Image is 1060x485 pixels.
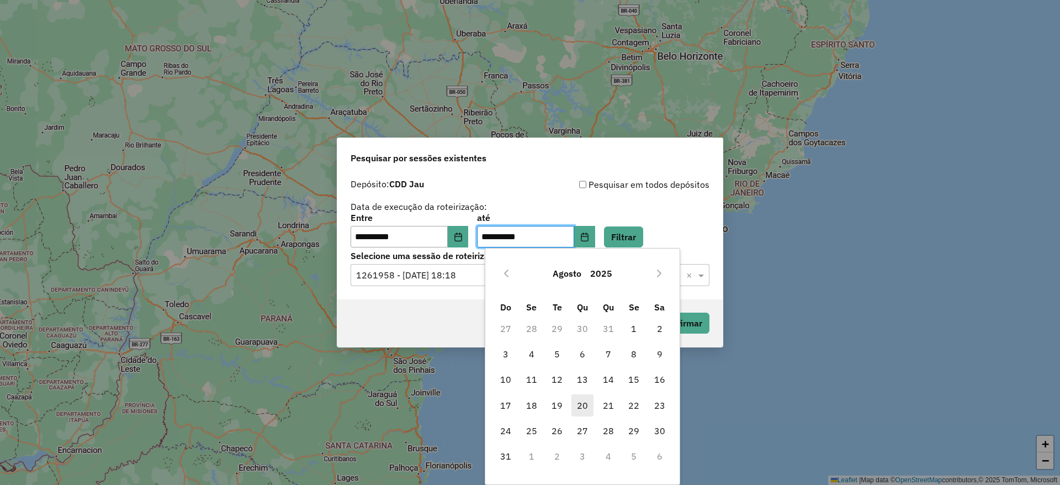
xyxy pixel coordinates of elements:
[650,265,668,282] button: Next Month
[646,367,672,392] td: 16
[544,418,570,444] td: 26
[646,444,672,469] td: 6
[530,178,709,191] div: Pesquisar em todos depósitos
[493,418,518,444] td: 24
[596,393,621,418] td: 21
[649,318,671,340] span: 2
[596,341,621,367] td: 7
[596,418,621,444] td: 28
[621,341,646,367] td: 8
[497,265,515,282] button: Previous Month
[493,341,518,367] td: 3
[546,368,568,391] span: 12
[519,418,544,444] td: 25
[546,394,568,417] span: 19
[596,367,621,392] td: 14
[646,341,672,367] td: 9
[621,418,646,444] td: 29
[646,418,672,444] td: 30
[604,226,643,247] button: Filtrar
[570,393,595,418] td: 20
[621,444,646,469] td: 5
[649,343,671,365] span: 9
[577,302,588,313] span: Qu
[521,343,543,365] span: 4
[493,315,518,341] td: 27
[649,394,671,417] span: 23
[646,315,672,341] td: 2
[495,420,517,442] span: 24
[519,367,544,392] td: 11
[597,343,619,365] span: 7
[493,367,518,392] td: 10
[389,178,424,189] strong: CDD Jau
[544,393,570,418] td: 19
[519,393,544,418] td: 18
[485,248,680,485] div: Choose Date
[500,302,511,313] span: Do
[686,268,696,282] span: Clear all
[623,394,645,417] span: 22
[571,420,593,442] span: 27
[623,420,645,442] span: 29
[495,445,517,467] span: 31
[570,315,595,341] td: 30
[519,315,544,341] td: 28
[519,341,544,367] td: 4
[621,393,646,418] td: 22
[521,420,543,442] span: 25
[596,315,621,341] td: 31
[570,444,595,469] td: 3
[649,368,671,391] span: 16
[623,343,645,365] span: 8
[574,226,595,248] button: Choose Date
[596,444,621,469] td: 4
[597,420,619,442] span: 28
[646,393,672,418] td: 23
[621,315,646,341] td: 1
[493,393,518,418] td: 17
[519,444,544,469] td: 1
[351,177,424,191] label: Depósito:
[570,341,595,367] td: 6
[546,420,568,442] span: 26
[495,394,517,417] span: 17
[521,368,543,391] span: 11
[570,418,595,444] td: 27
[548,260,586,287] button: Choose Month
[351,249,709,262] label: Selecione uma sessão de roteirização:
[623,318,645,340] span: 1
[521,394,543,417] span: 18
[654,302,665,313] span: Sa
[570,367,595,392] td: 13
[351,151,486,165] span: Pesquisar por sessões existentes
[597,368,619,391] span: 14
[495,343,517,365] span: 3
[571,343,593,365] span: 6
[655,313,709,334] button: Confirmar
[629,302,639,313] span: Se
[571,394,593,417] span: 20
[493,444,518,469] td: 31
[621,367,646,392] td: 15
[603,302,614,313] span: Qu
[495,368,517,391] span: 10
[649,420,671,442] span: 30
[586,260,617,287] button: Choose Year
[544,367,570,392] td: 12
[526,302,537,313] span: Se
[544,341,570,367] td: 5
[623,368,645,391] span: 15
[477,211,595,224] label: até
[571,368,593,391] span: 13
[597,394,619,417] span: 21
[448,226,469,248] button: Choose Date
[351,211,468,224] label: Entre
[544,444,570,469] td: 2
[351,200,487,213] label: Data de execução da roteirização:
[544,315,570,341] td: 29
[546,343,568,365] span: 5
[553,302,562,313] span: Te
